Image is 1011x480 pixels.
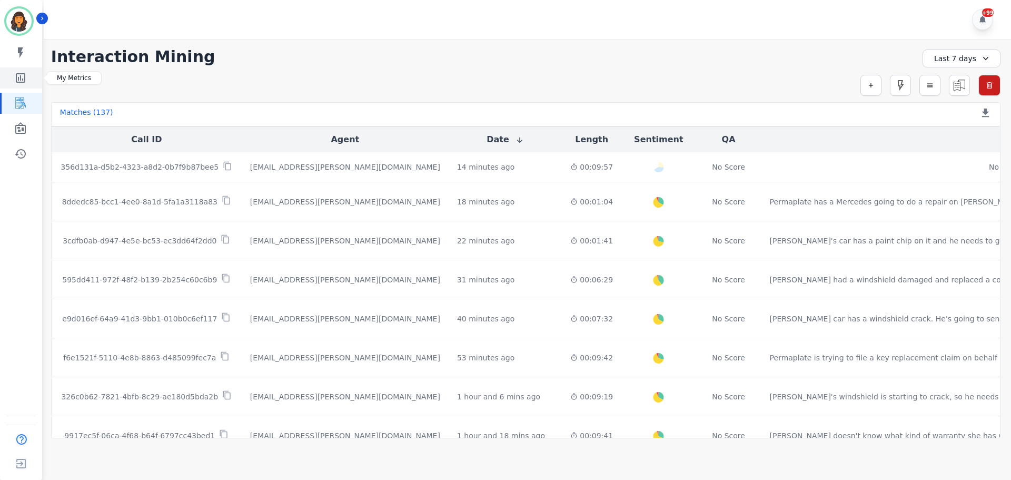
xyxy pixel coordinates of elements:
div: [EMAIL_ADDRESS][PERSON_NAME][DOMAIN_NAME] [250,197,440,207]
div: No Score [712,314,745,324]
button: Call ID [131,133,162,146]
div: 00:07:32 [570,314,613,324]
div: 00:06:29 [570,275,613,285]
div: [EMAIL_ADDRESS][PERSON_NAME][DOMAIN_NAME] [250,430,440,441]
div: 40 minutes ago [457,314,514,324]
div: 00:09:57 [570,162,613,172]
p: 8ddedc85-bcc1-4ee0-8a1d-5fa1a3118a83 [62,197,217,207]
div: No Score [712,236,745,246]
button: Agent [331,133,359,146]
div: 22 minutes ago [457,236,514,246]
div: 00:09:42 [570,352,613,363]
div: +99 [982,8,994,17]
div: 31 minutes ago [457,275,514,285]
div: 00:09:41 [570,430,613,441]
button: Length [575,133,608,146]
div: [EMAIL_ADDRESS][PERSON_NAME][DOMAIN_NAME] [250,352,440,363]
div: 14 minutes ago [457,162,514,172]
div: 00:09:19 [570,391,613,402]
div: No Score [712,275,745,285]
div: No Score [712,197,745,207]
div: [EMAIL_ADDRESS][PERSON_NAME][DOMAIN_NAME] [250,275,440,285]
p: 326c0b62-7821-4bfb-8c29-ae180d5bda2b [61,391,218,402]
div: Matches ( 137 ) [60,107,113,122]
div: 00:01:04 [570,197,613,207]
button: Sentiment [634,133,683,146]
p: 595dd411-972f-48f2-b139-2b254c60c6b9 [62,275,217,285]
img: Bordered avatar [6,8,32,34]
div: [EMAIL_ADDRESS][PERSON_NAME][DOMAIN_NAME] [250,236,440,246]
div: No Score [712,162,745,172]
h1: Interaction Mining [51,47,215,66]
div: [EMAIL_ADDRESS][PERSON_NAME][DOMAIN_NAME] [250,162,440,172]
div: [EMAIL_ADDRESS][PERSON_NAME][DOMAIN_NAME] [250,391,440,402]
div: Last 7 days [923,50,1000,67]
div: [EMAIL_ADDRESS][PERSON_NAME][DOMAIN_NAME] [250,314,440,324]
div: 53 minutes ago [457,352,514,363]
div: 00:01:41 [570,236,613,246]
div: 1 hour and 18 mins ago [457,430,545,441]
p: 9917ec5f-06ca-4f68-b64f-6797cc43bed1 [64,430,215,441]
div: No Score [712,352,745,363]
button: Date [487,133,524,146]
div: 18 minutes ago [457,197,514,207]
p: 356d131a-d5b2-4323-a8d2-0b7f9b87bee5 [61,162,219,172]
div: 1 hour and 6 mins ago [457,391,540,402]
button: QA [722,133,736,146]
div: No Score [712,430,745,441]
p: 3cdfb0ab-d947-4e5e-bc53-ec3dd64f2dd0 [63,236,216,246]
p: f6e1521f-5110-4e8b-8863-d485099fec7a [63,352,216,363]
div: No Score [712,391,745,402]
p: e9d016ef-64a9-41d3-9bb1-010b0c6ef117 [62,314,217,324]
